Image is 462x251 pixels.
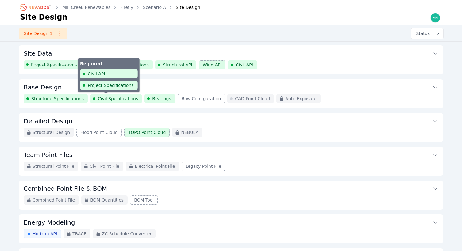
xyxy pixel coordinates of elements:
[186,163,221,169] span: Legacy Point File
[24,83,62,92] h3: Base Design
[24,147,438,162] button: Team Point Files
[72,231,87,237] span: TRACE
[181,129,198,135] span: NEBULA
[182,96,221,102] span: Row Configuration
[24,49,52,58] h3: Site Data
[24,79,438,94] button: Base Design
[103,62,149,68] span: Project Specifications
[33,163,74,169] span: Structural Point File
[102,231,152,237] span: ZC Schedule Converter
[24,117,72,125] h3: Detailed Design
[143,4,166,10] a: Scenario A
[120,4,133,10] a: Firefly
[152,96,171,102] span: Bearings
[20,12,67,22] h1: Site Design
[19,79,443,108] div: Base DesignStructural SpecificationsCivil SpecificationsRequiredCivil APIProject SpecificationsBe...
[24,181,438,195] button: Combined Point File & BOM
[90,163,119,169] span: Civil Point File
[19,214,443,243] div: Energy ModelingHorizon APITRACEZC Schedule Converter
[19,113,443,142] div: Detailed DesignStructural DesignFlood Point CloudTOPO Point CloudNEBULA
[24,218,75,227] h3: Energy Modeling
[20,2,200,12] nav: Breadcrumb
[33,129,70,135] span: Structural Design
[285,96,317,102] span: Auto Exposure
[33,231,57,237] span: Horizon API
[167,4,200,10] div: Site Design
[135,163,175,169] span: Electrical Point File
[19,45,443,74] div: Site DataProject Specifications FormProject SpecificationsStructural APIWind APICivil API
[33,197,75,203] span: Combined Point File
[19,28,67,39] a: Site Design 1
[24,151,72,159] h3: Team Point Files
[31,61,89,68] span: Project Specifications Form
[62,4,110,10] a: Mill Creek Renewables
[80,129,118,135] span: Flood Point Cloud
[98,96,138,102] span: Civil Specifications
[235,96,270,102] span: CAD Point Cloud
[414,30,430,37] span: Status
[24,113,438,128] button: Detailed Design
[24,45,438,60] button: Site Data
[411,28,443,39] button: Status
[19,147,443,176] div: Team Point FilesStructural Point FileCivil Point FileElectrical Point FileLegacy Point File
[31,96,84,102] span: Structural Specifications
[128,129,166,135] span: TOPO Point Cloud
[236,62,253,68] span: Civil API
[90,197,124,203] span: BOM Quantities
[24,214,438,229] button: Energy Modeling
[19,181,443,210] div: Combined Point File & BOMCombined Point FileBOM QuantitiesBOM Tool
[24,184,107,193] h3: Combined Point File & BOM
[163,62,192,68] span: Structural API
[134,197,154,203] span: BOM Tool
[430,13,440,23] img: andrew@nevados.solar
[203,62,222,68] span: Wind API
